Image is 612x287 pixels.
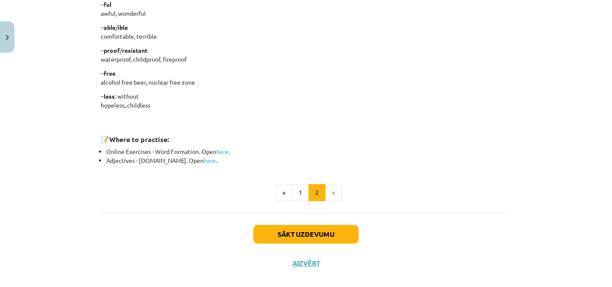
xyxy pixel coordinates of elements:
[101,129,511,145] h3: 📝
[118,23,128,31] b: ible
[101,92,511,110] p: – : without hopeless, childless
[104,69,116,77] b: free
[253,225,359,244] button: Sākt uzdevumu
[292,184,309,201] button: 1
[6,35,9,40] img: icon-close-lesson-0947bae3869378f0d4975bcd49f059093ad1ed9edebbc8119c70593378902aed.svg
[104,46,120,54] b: proof
[309,184,326,201] button: 2
[104,0,111,8] b: ful
[122,46,147,54] b: resistant
[101,184,511,201] nav: Page navigation example
[101,23,511,41] p: – / comfortable, terrible
[276,184,292,201] button: «
[104,23,116,31] b: able
[106,156,511,165] li: Adjectives - [DOMAIN_NAME]. Open .
[101,69,511,87] p: – alcohol free beer, nuclear free zone
[204,156,216,164] a: here
[106,147,511,156] li: Online Exercises - Word Formation. Open .
[101,46,511,64] p: – / waterproof, childproof, fireproof
[109,135,169,144] strong: Where to practise:
[104,92,115,100] b: less
[290,259,322,267] button: Aizvērt
[216,148,229,155] a: here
